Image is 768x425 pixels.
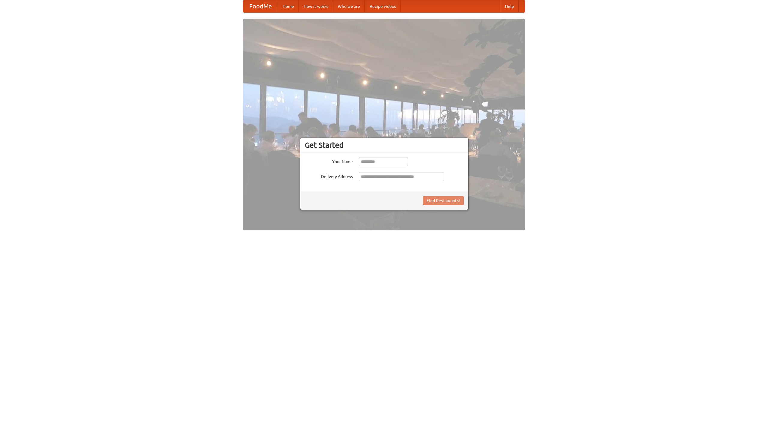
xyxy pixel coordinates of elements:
a: How it works [299,0,333,12]
a: FoodMe [243,0,278,12]
a: Who we are [333,0,365,12]
a: Home [278,0,299,12]
label: Delivery Address [305,172,353,180]
a: Help [500,0,519,12]
h3: Get Started [305,141,464,150]
label: Your Name [305,157,353,165]
a: Recipe videos [365,0,401,12]
button: Find Restaurants! [423,196,464,205]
